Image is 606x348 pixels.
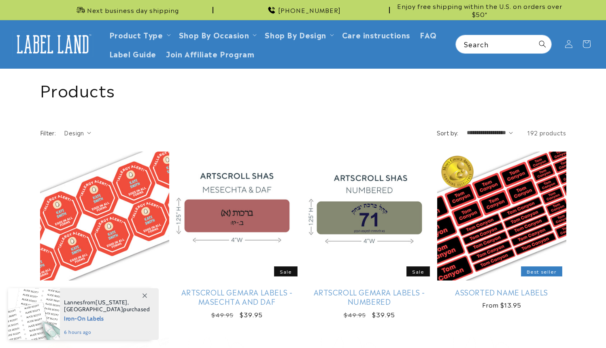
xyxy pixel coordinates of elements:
span: Label Guide [109,49,157,58]
span: Enjoy free shipping within the U.S. on orders over $50* [393,2,566,18]
span: Lannes [64,299,83,306]
h2: Filter: [40,129,56,137]
label: Sort by: [437,129,459,137]
h1: Products [40,79,566,100]
a: Care instructions [337,25,415,44]
img: Label Land [12,32,93,57]
span: FAQ [420,30,437,39]
span: Design [64,129,84,137]
a: Artscroll Gemara Labels - Numbered [305,287,434,306]
a: Shop By Design [265,29,326,40]
summary: Product Type [104,25,174,44]
summary: Shop By Design [260,25,337,44]
a: Product Type [109,29,163,40]
span: 192 products [527,129,566,137]
summary: Shop By Occasion [174,25,260,44]
a: Label Guide [104,44,162,63]
button: Search [534,35,551,53]
a: Assorted Name Labels [437,287,566,297]
span: Join Affiliate Program [166,49,254,58]
a: Label Land [9,29,96,60]
span: Next business day shipping [87,6,179,14]
a: Artscroll Gemara Labels - Masechta and Daf [172,287,302,306]
span: [GEOGRAPHIC_DATA] [64,306,123,313]
a: Allergy Labels [40,287,169,297]
span: Care instructions [342,30,410,39]
a: FAQ [415,25,442,44]
span: [PHONE_NUMBER] [278,6,341,14]
span: from , purchased [64,299,150,313]
summary: Design (0 selected) [64,129,91,137]
a: Join Affiliate Program [161,44,259,63]
span: Shop By Occasion [179,30,249,39]
span: [US_STATE] [96,299,128,306]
